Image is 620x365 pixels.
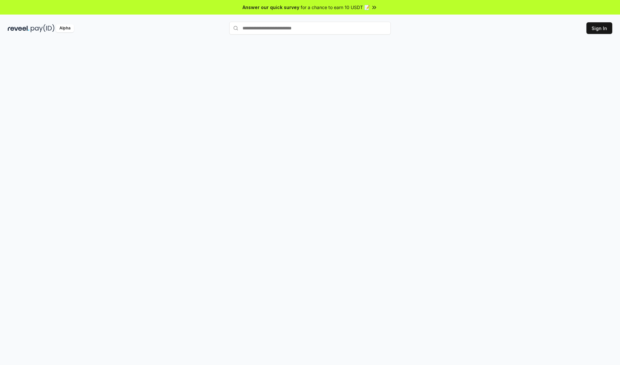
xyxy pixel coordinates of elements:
span: Answer our quick survey [243,4,299,11]
span: for a chance to earn 10 USDT 📝 [301,4,370,11]
button: Sign In [586,22,612,34]
div: Alpha [56,24,74,32]
img: reveel_dark [8,24,29,32]
img: pay_id [31,24,55,32]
